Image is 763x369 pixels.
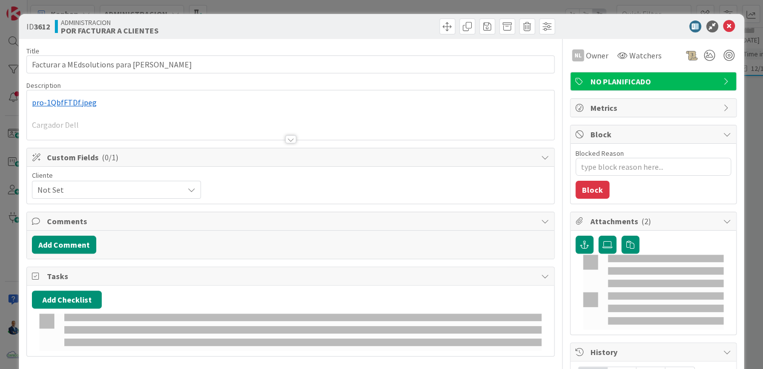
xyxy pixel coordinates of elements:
span: Watchers [629,49,662,61]
span: ( 0/1 ) [102,152,118,162]
span: Metrics [590,102,718,114]
b: POR FACTURAR A CLIENTES [61,26,159,34]
input: type card name here... [26,55,555,73]
span: Block [590,128,718,140]
span: pro-1QbfFTDf.jpeg [32,97,97,107]
span: Tasks [47,270,536,282]
span: ADMINISTRACION [61,18,159,26]
span: Custom Fields [47,151,536,163]
b: 3612 [34,21,50,31]
span: History [590,346,718,358]
button: Block [575,181,609,199]
div: NL [572,49,584,61]
label: Blocked Reason [575,149,624,158]
span: ID [26,20,50,32]
div: Cliente [32,172,201,179]
span: Description [26,81,61,90]
button: Add Comment [32,236,96,254]
span: Comments [47,215,536,227]
span: Owner [586,49,608,61]
span: Not Set [37,183,179,197]
button: Add Checklist [32,291,102,309]
span: Attachments [590,215,718,227]
label: Title [26,46,39,55]
span: NO PLANIFICADO [590,75,718,87]
span: ( 2 ) [641,216,651,226]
